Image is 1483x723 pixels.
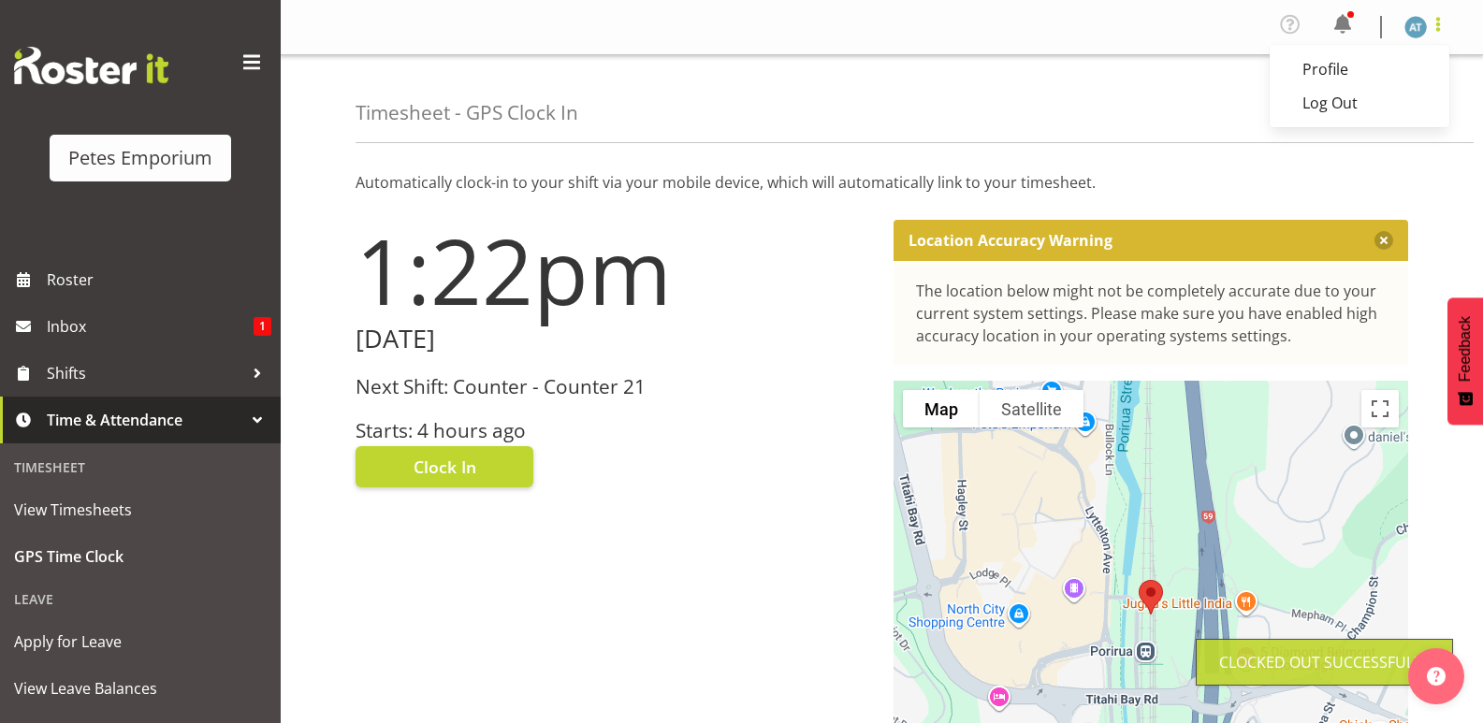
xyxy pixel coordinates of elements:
[356,325,871,354] h2: [DATE]
[1404,16,1427,38] img: alex-micheal-taniwha5364.jpg
[5,618,276,665] a: Apply for Leave
[1219,651,1430,673] div: Clocked out Successfully
[5,533,276,580] a: GPS Time Clock
[356,446,533,487] button: Clock In
[916,280,1387,347] div: The location below might not be completely accurate due to your current system settings. Please m...
[356,220,871,321] h1: 1:22pm
[14,674,267,702] span: View Leave Balances
[1457,316,1474,382] span: Feedback
[980,390,1083,427] button: Show satellite imagery
[903,390,980,427] button: Show street map
[356,102,578,123] h4: Timesheet - GPS Clock In
[5,486,276,533] a: View Timesheets
[14,628,267,656] span: Apply for Leave
[14,47,168,84] img: Rosterit website logo
[356,420,871,441] h3: Starts: 4 hours ago
[1427,667,1446,686] img: help-xxl-2.png
[1270,52,1449,86] a: Profile
[1374,231,1393,250] button: Close message
[1270,86,1449,120] a: Log Out
[254,317,271,336] span: 1
[47,359,243,387] span: Shifts
[909,231,1112,250] p: Location Accuracy Warning
[68,144,212,172] div: Petes Emporium
[1447,297,1483,425] button: Feedback - Show survey
[356,376,871,398] h3: Next Shift: Counter - Counter 21
[414,455,476,479] span: Clock In
[356,171,1408,194] p: Automatically clock-in to your shift via your mobile device, which will automatically link to you...
[47,312,254,340] span: Inbox
[47,266,271,294] span: Roster
[1361,390,1399,427] button: Toggle fullscreen view
[5,580,276,618] div: Leave
[14,542,267,571] span: GPS Time Clock
[47,406,243,434] span: Time & Attendance
[5,665,276,712] a: View Leave Balances
[14,496,267,524] span: View Timesheets
[5,448,276,486] div: Timesheet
